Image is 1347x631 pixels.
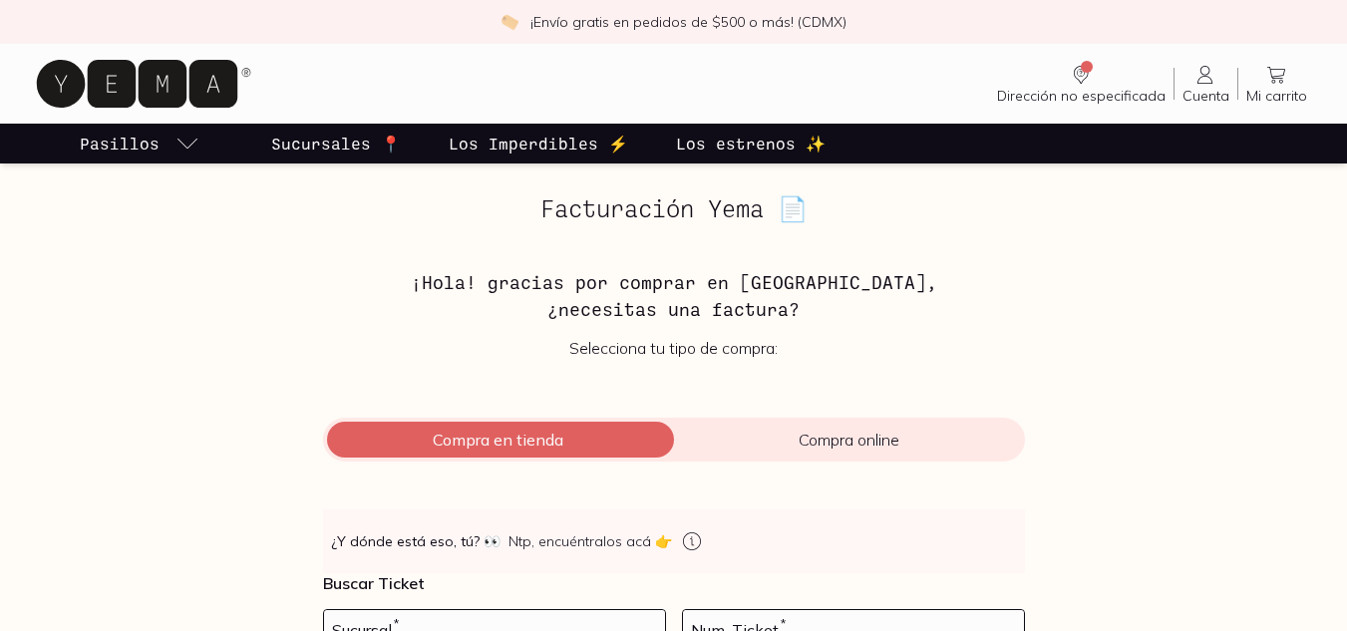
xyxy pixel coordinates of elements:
[530,12,846,32] p: ¡Envío gratis en pedidos de $500 o más! (CDMX)
[323,430,674,450] span: Compra en tienda
[323,195,1025,221] h2: Facturación Yema 📄
[1182,87,1229,105] span: Cuenta
[323,573,1025,593] p: Buscar Ticket
[1175,63,1237,105] a: Cuenta
[1238,63,1315,105] a: Mi carrito
[676,132,826,156] p: Los estrenos ✨
[323,269,1025,322] h3: ¡Hola! gracias por comprar en [GEOGRAPHIC_DATA], ¿necesitas una factura?
[672,124,830,163] a: Los estrenos ✨
[76,124,203,163] a: pasillo-todos-link
[997,87,1166,105] span: Dirección no especificada
[989,63,1174,105] a: Dirección no especificada
[323,338,1025,358] p: Selecciona tu tipo de compra:
[1246,87,1307,105] span: Mi carrito
[80,132,160,156] p: Pasillos
[267,124,405,163] a: Sucursales 📍
[445,124,632,163] a: Los Imperdibles ⚡️
[331,531,501,551] strong: ¿Y dónde está eso, tú?
[674,430,1025,450] span: Compra online
[501,13,518,31] img: check
[449,132,628,156] p: Los Imperdibles ⚡️
[271,132,401,156] p: Sucursales 📍
[484,531,501,551] span: 👀
[508,531,672,551] span: Ntp, encuéntralos acá 👉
